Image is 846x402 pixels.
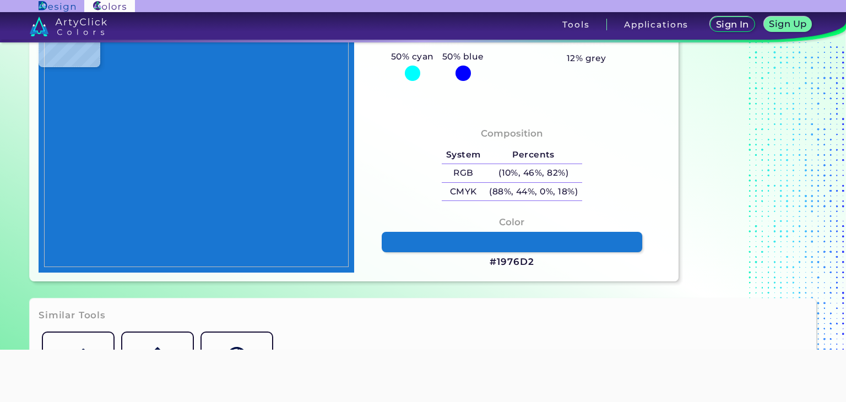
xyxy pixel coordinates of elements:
[712,18,753,31] a: Sign In
[148,347,167,366] img: icon_color_shades.svg
[562,20,589,29] h3: Tools
[766,18,810,31] a: Sign Up
[717,20,747,29] h5: Sign In
[39,1,75,12] img: ArtyClick Design logo
[68,347,88,366] img: icon_color_name_finder.svg
[442,146,485,164] h5: System
[624,20,688,29] h3: Applications
[44,11,349,267] img: 638290db-b35a-441d-832b-b550ab36ae22
[223,350,623,399] iframe: Advertisement
[499,214,524,230] h4: Color
[485,146,582,164] h5: Percents
[567,51,606,66] h5: 12% grey
[490,256,534,269] h3: #1976D2
[227,347,246,366] img: icon_color_names_dictionary.svg
[771,20,805,28] h5: Sign Up
[438,50,488,64] h5: 50% blue
[485,183,582,201] h5: (88%, 44%, 0%, 18%)
[387,50,438,64] h5: 50% cyan
[442,164,485,182] h5: RGB
[485,164,582,182] h5: (10%, 46%, 82%)
[30,17,107,36] img: logo_artyclick_colors_white.svg
[442,183,485,201] h5: CMYK
[481,126,543,142] h4: Composition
